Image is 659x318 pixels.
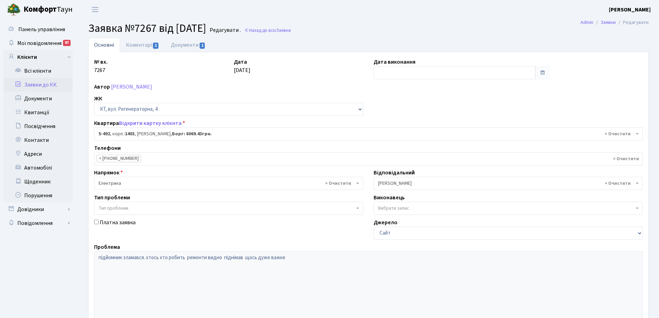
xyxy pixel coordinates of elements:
a: Автомобілі [3,161,73,175]
img: logo.png [7,3,21,17]
span: Тип проблеми [99,205,128,212]
span: Заявки [276,27,291,34]
label: Проблема [94,243,120,251]
small: Редагувати . [208,27,241,34]
span: × [99,155,101,162]
a: [PERSON_NAME] [609,6,651,14]
span: Електрика [94,177,363,190]
a: Всі клієнти [3,64,73,78]
span: Мої повідомлення [17,39,62,47]
label: ЖК [94,94,102,103]
span: Коровін О.Д. [374,177,643,190]
a: Порушення [3,189,73,202]
span: Видалити всі елементи [605,180,631,187]
b: 1403 [125,130,135,137]
a: Панель управління [3,22,73,36]
label: Телефони [94,144,121,152]
span: Панель управління [18,26,65,33]
li: 097-250-66-62 [97,155,141,162]
a: Заявки до КК [3,78,73,92]
a: Документи [165,38,211,52]
a: Клієнти [3,50,73,64]
a: Мої повідомлення97 [3,36,73,50]
label: Дата [234,58,247,66]
button: Переключити навігацію [86,4,104,15]
b: 5-492 [99,130,110,137]
span: <b>5-492</b>, корп.: <b>1403</b>, Ніколаєнко Олена Сергіївна, <b>Борг: 6069.43грн.</b> [94,127,643,140]
label: Платна заявка [100,218,136,227]
span: Вибрати запис [378,205,409,212]
div: 7267 [89,58,229,79]
span: Електрика [99,180,355,187]
a: Контакти [3,133,73,147]
a: Основні [88,38,120,52]
a: Довідники [3,202,73,216]
span: <b>5-492</b>, корп.: <b>1403</b>, Ніколаєнко Олена Сергіївна, <b>Борг: 6069.43грн.</b> [99,130,634,137]
b: Борг: 6069.43грн. [172,130,212,137]
a: Заявки [601,19,616,26]
label: Дата виконання [374,58,415,66]
span: Таун [24,4,73,16]
a: Посвідчення [3,119,73,133]
div: 97 [63,40,71,46]
a: Відкрити картку клієнта [119,119,182,127]
span: 1 [200,43,205,49]
a: [PERSON_NAME] [111,83,152,91]
label: Джерело [374,218,397,227]
span: Видалити всі елементи [605,130,631,137]
b: Комфорт [24,4,57,15]
a: Документи [3,92,73,106]
label: № вх. [94,58,108,66]
span: 1 [153,43,158,49]
span: Коровін О.Д. [378,180,634,187]
label: Напрямок [94,169,123,177]
a: Назад до всіхЗаявки [244,27,291,34]
label: Виконавець [374,193,405,202]
a: Повідомлення [3,216,73,230]
label: Відповідальний [374,169,415,177]
a: Admin [580,19,593,26]
span: Видалити всі елементи [613,155,639,162]
a: Адреси [3,147,73,161]
a: Щоденник [3,175,73,189]
div: [DATE] [229,58,368,79]
span: Заявка №7267 від [DATE] [88,20,206,36]
label: Тип проблеми [94,193,130,202]
a: Коментарі [120,38,165,52]
a: Квитанції [3,106,73,119]
label: Квартира [94,119,185,127]
li: Редагувати [616,19,649,26]
nav: breadcrumb [570,15,659,30]
span: Видалити всі елементи [325,180,351,187]
label: Автор [94,83,110,91]
b: [PERSON_NAME] [609,6,651,13]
